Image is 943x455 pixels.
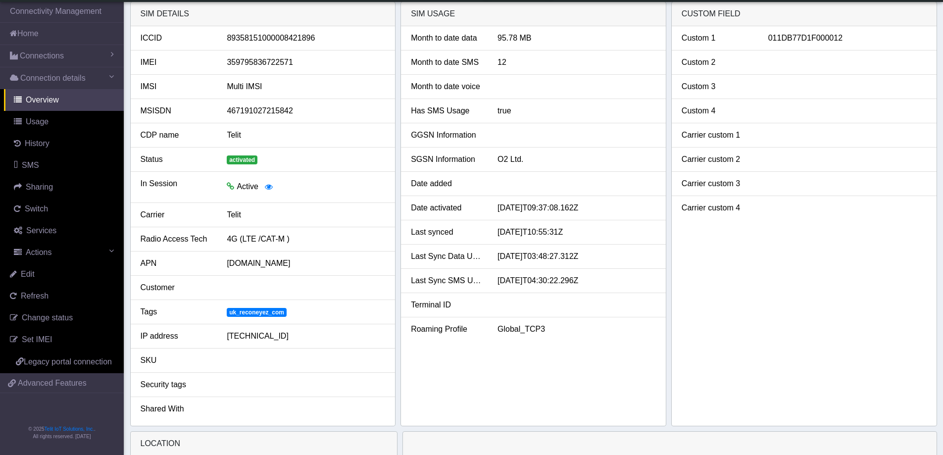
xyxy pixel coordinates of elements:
[403,129,490,141] div: GGSN Information
[20,50,64,62] span: Connections
[22,313,73,322] span: Change status
[490,105,663,117] div: true
[219,257,393,269] div: [DOMAIN_NAME]
[227,308,286,317] span: uk_reconeyez_com
[4,198,124,220] a: Switch
[26,117,49,126] span: Usage
[133,354,220,366] div: SKU
[403,323,490,335] div: Roaming Profile
[133,379,220,391] div: Security tags
[403,56,490,68] div: Month to date SMS
[133,306,220,318] div: Tags
[133,129,220,141] div: CDP name
[4,242,124,263] a: Actions
[490,323,663,335] div: Global_TCP3
[4,89,124,111] a: Overview
[26,248,51,256] span: Actions
[227,155,257,164] span: activated
[403,153,490,165] div: SGSN Information
[403,299,490,311] div: Terminal ID
[258,178,279,197] button: View session details
[133,233,220,245] div: Radio Access Tech
[131,2,396,26] div: SIM details
[18,377,87,389] span: Advanced Features
[4,176,124,198] a: Sharing
[403,32,490,44] div: Month to date data
[26,226,56,235] span: Services
[4,220,124,242] a: Services
[219,105,393,117] div: 467191027215842
[219,32,393,44] div: 89358151000008421896
[25,204,48,213] span: Switch
[219,209,393,221] div: Telit
[4,133,124,154] a: History
[4,111,124,133] a: Usage
[403,275,490,287] div: Last Sync SMS Usage
[401,2,666,26] div: SIM usage
[219,233,393,245] div: 4G (LTE /CAT-M )
[133,81,220,93] div: IMSI
[403,226,490,238] div: Last synced
[490,153,663,165] div: O2 Ltd.
[133,257,220,269] div: APN
[490,226,663,238] div: [DATE]T10:55:31Z
[403,202,490,214] div: Date activated
[21,270,35,278] span: Edit
[490,275,663,287] div: [DATE]T04:30:22.296Z
[403,81,490,93] div: Month to date voice
[674,81,761,93] div: Custom 3
[219,129,393,141] div: Telit
[4,154,124,176] a: SMS
[133,330,220,342] div: IP address
[672,2,937,26] div: Custom field
[45,426,94,432] a: Telit IoT Solutions, Inc.
[674,178,761,190] div: Carrier custom 3
[674,56,761,68] div: Custom 2
[24,357,112,366] span: Legacy portal connection
[20,72,86,84] span: Connection details
[21,292,49,300] span: Refresh
[133,282,220,294] div: Customer
[26,96,59,104] span: Overview
[22,335,52,344] span: Set IMEI
[403,251,490,262] div: Last Sync Data Usage
[22,161,39,169] span: SMS
[133,105,220,117] div: MSISDN
[25,139,50,148] span: History
[674,105,761,117] div: Custom 4
[403,178,490,190] div: Date added
[133,153,220,165] div: Status
[490,202,663,214] div: [DATE]T09:37:08.162Z
[674,202,761,214] div: Carrier custom 4
[674,32,761,44] div: Custom 1
[133,56,220,68] div: IMEI
[133,403,220,415] div: Shared With
[219,81,393,93] div: Multi IMSI
[490,32,663,44] div: 95.78 MB
[403,105,490,117] div: Has SMS Usage
[761,32,934,44] div: 011DB77D1F000012
[133,178,220,197] div: In Session
[133,32,220,44] div: ICCID
[133,209,220,221] div: Carrier
[237,182,258,191] span: Active
[219,330,393,342] div: [TECHNICAL_ID]
[219,56,393,68] div: 359795836722571
[674,129,761,141] div: Carrier custom 1
[26,183,53,191] span: Sharing
[490,56,663,68] div: 12
[674,153,761,165] div: Carrier custom 2
[490,251,663,262] div: [DATE]T03:48:27.312Z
